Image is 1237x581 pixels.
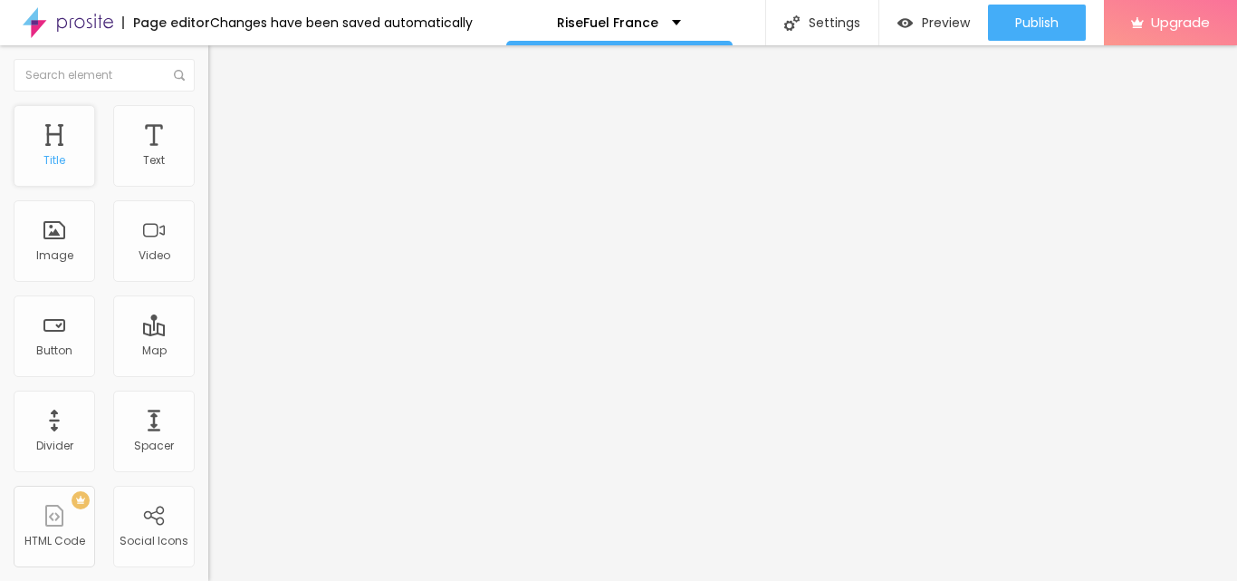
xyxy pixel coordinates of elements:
div: Button [36,344,72,357]
div: Map [142,344,167,357]
div: Image [36,249,73,262]
span: Publish [1015,15,1059,30]
span: Preview [922,15,970,30]
span: Upgrade [1151,15,1210,30]
img: Icone [784,15,800,31]
div: Text [143,154,165,167]
div: Changes have been saved automatically [210,16,473,29]
div: Page editor [122,16,210,29]
button: Publish [988,5,1086,41]
div: Divider [36,440,73,452]
div: Social Icons [120,535,188,547]
div: Video [139,249,170,262]
div: HTML Code [24,535,85,547]
input: Search element [14,59,195,92]
p: RiseFuel France [557,16,658,29]
img: Icone [174,70,185,81]
img: view-1.svg [897,15,913,31]
div: Spacer [134,440,174,452]
div: Title [43,154,65,167]
button: Preview [879,5,988,41]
